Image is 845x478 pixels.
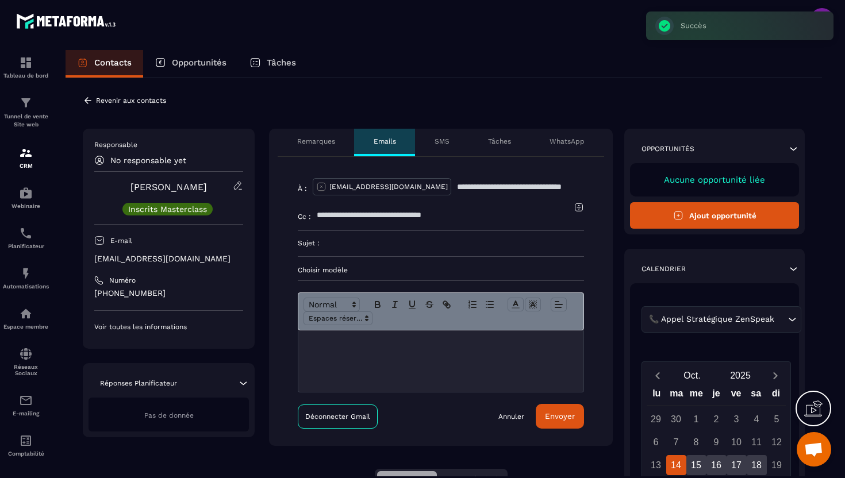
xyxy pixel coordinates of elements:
[298,212,311,221] p: Cc :
[298,265,584,275] p: Choisir modèle
[706,432,727,452] div: 9
[96,97,166,105] p: Revenir aux contacts
[109,276,136,285] p: Numéro
[646,432,666,452] div: 6
[727,409,747,429] div: 3
[642,144,694,153] p: Opportunités
[666,432,686,452] div: 7
[726,386,746,406] div: ve
[238,50,308,78] a: Tâches
[94,140,243,149] p: Responsable
[686,409,706,429] div: 1
[94,57,132,68] p: Contacts
[19,186,33,200] img: automations
[630,202,799,229] button: Ajout opportunité
[94,288,243,299] p: [PHONE_NUMBER]
[19,146,33,160] img: formation
[3,203,49,209] p: Webinaire
[647,386,667,406] div: lu
[3,113,49,129] p: Tunnel de vente Site web
[797,432,831,467] div: Ouvrir le chat
[19,267,33,280] img: automations
[110,236,132,245] p: E-mail
[3,410,49,417] p: E-mailing
[727,455,747,475] div: 17
[374,137,396,146] p: Emails
[488,137,511,146] p: Tâches
[646,455,666,475] div: 13
[727,432,747,452] div: 10
[666,455,686,475] div: 14
[297,137,335,146] p: Remarques
[3,243,49,249] p: Planificateur
[19,226,33,240] img: scheduler
[19,56,33,70] img: formation
[686,455,706,475] div: 15
[706,386,727,406] div: je
[435,137,450,146] p: SMS
[647,368,668,383] button: Previous month
[110,156,186,165] p: No responsable yet
[642,175,788,185] p: Aucune opportunité liée
[3,258,49,298] a: automationsautomationsAutomatisations
[3,283,49,290] p: Automatisations
[3,178,49,218] a: automationsautomationsWebinaire
[298,404,378,429] a: Déconnecter Gmail
[767,455,787,475] div: 19
[646,409,666,429] div: 29
[130,182,207,192] a: [PERSON_NAME]
[19,434,33,448] img: accountant
[765,368,786,383] button: Next month
[3,218,49,258] a: schedulerschedulerPlanificateur
[94,322,243,331] p: Voir toutes les informations
[747,432,767,452] div: 11
[646,313,777,326] span: 📞 Appel Stratégique ZenSpeak
[3,47,49,87] a: formationformationTableau de bord
[19,347,33,361] img: social-network
[536,404,584,429] button: Envoyer
[667,386,687,406] div: ma
[100,379,177,388] p: Réponses Planificateur
[686,432,706,452] div: 8
[777,313,785,326] input: Search for option
[19,307,33,321] img: automations
[767,409,787,429] div: 5
[3,163,49,169] p: CRM
[668,365,716,386] button: Open months overlay
[3,298,49,338] a: automationsautomationsEspace membre
[267,57,296,68] p: Tâches
[94,253,243,264] p: [EMAIL_ADDRESS][DOMAIN_NAME]
[766,386,786,406] div: di
[686,386,706,406] div: me
[498,412,524,421] a: Annuler
[747,455,767,475] div: 18
[746,386,766,406] div: sa
[3,72,49,79] p: Tableau de bord
[767,432,787,452] div: 12
[3,385,49,425] a: emailemailE-mailing
[706,455,727,475] div: 16
[329,182,448,191] p: [EMAIL_ADDRESS][DOMAIN_NAME]
[128,205,207,213] p: Inscrits Masterclass
[666,409,686,429] div: 30
[3,323,49,330] p: Espace membre
[172,57,226,68] p: Opportunités
[19,96,33,110] img: formation
[642,264,686,273] p: Calendrier
[3,137,49,178] a: formationformationCRM
[19,394,33,407] img: email
[3,364,49,376] p: Réseaux Sociaux
[550,137,585,146] p: WhatsApp
[298,238,320,248] p: Sujet :
[3,450,49,457] p: Comptabilité
[642,306,801,333] div: Search for option
[3,425,49,465] a: accountantaccountantComptabilité
[16,10,120,32] img: logo
[3,87,49,137] a: formationformationTunnel de vente Site web
[747,409,767,429] div: 4
[716,365,765,386] button: Open years overlay
[143,50,238,78] a: Opportunités
[298,184,307,193] p: À :
[706,409,727,429] div: 2
[3,338,49,385] a: social-networksocial-networkRéseaux Sociaux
